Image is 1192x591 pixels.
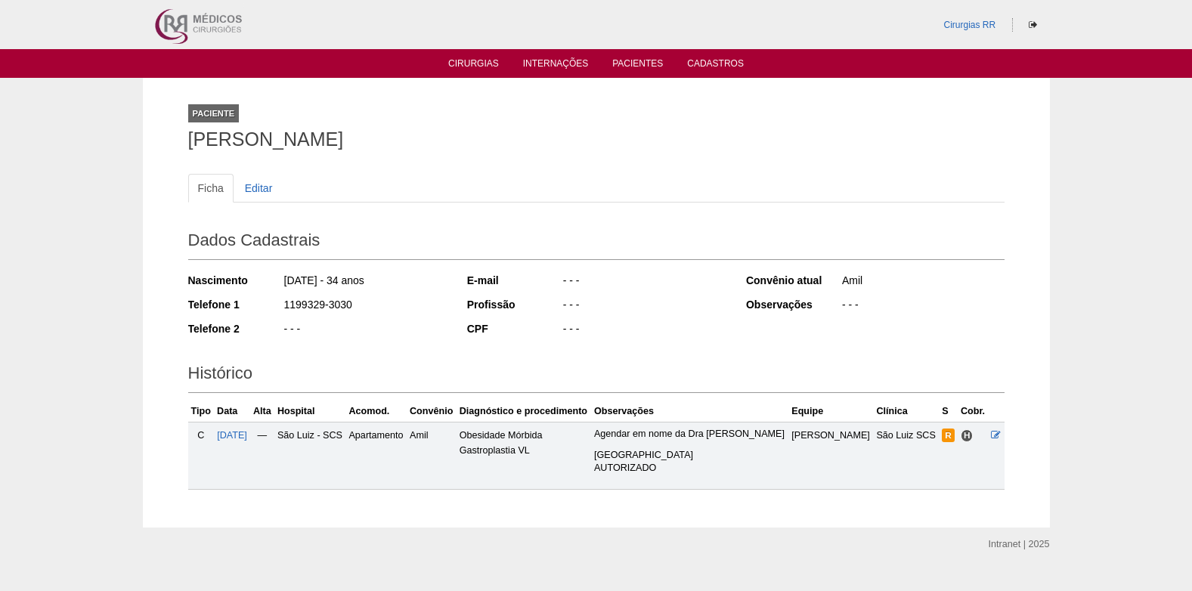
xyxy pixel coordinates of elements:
[746,297,841,312] div: Observações
[841,273,1005,292] div: Amil
[188,358,1005,393] h2: Histórico
[943,20,995,30] a: Cirurgias RR
[562,297,726,316] div: - - -
[345,422,407,489] td: Apartamento
[939,401,958,422] th: S
[188,321,283,336] div: Telefone 2
[467,297,562,312] div: Profissão
[345,401,407,422] th: Acomod.
[788,401,873,422] th: Equipe
[591,401,788,422] th: Observações
[687,58,744,73] a: Cadastros
[283,273,447,292] div: [DATE] - 34 anos
[188,401,215,422] th: Tipo
[457,422,591,489] td: Obesidade Mórbida Gastroplastia VL
[407,422,457,489] td: Amil
[989,537,1050,552] div: Intranet | 2025
[283,321,447,340] div: - - -
[214,401,250,422] th: Data
[188,130,1005,149] h1: [PERSON_NAME]
[188,225,1005,260] h2: Dados Cadastrais
[448,58,499,73] a: Cirurgias
[457,401,591,422] th: Diagnóstico e procedimento
[612,58,663,73] a: Pacientes
[188,297,283,312] div: Telefone 1
[250,401,274,422] th: Alta
[188,273,283,288] div: Nascimento
[283,297,447,316] div: 1199329-3030
[562,273,726,292] div: - - -
[788,422,873,489] td: [PERSON_NAME]
[188,104,240,122] div: Paciente
[523,58,589,73] a: Internações
[841,297,1005,316] div: - - -
[250,422,274,489] td: —
[942,429,955,442] span: Reservada
[467,273,562,288] div: E-mail
[594,449,785,475] p: [GEOGRAPHIC_DATA] AUTORIZADO
[274,422,346,489] td: São Luiz - SCS
[958,401,988,422] th: Cobr.
[467,321,562,336] div: CPF
[961,429,974,442] span: Hospital
[217,430,247,441] a: [DATE]
[188,174,234,203] a: Ficha
[191,428,212,443] div: C
[873,401,939,422] th: Clínica
[235,174,283,203] a: Editar
[1029,20,1037,29] i: Sair
[746,273,841,288] div: Convênio atual
[407,401,457,422] th: Convênio
[562,321,726,340] div: - - -
[274,401,346,422] th: Hospital
[594,428,785,441] p: Agendar em nome da Dra [PERSON_NAME]
[873,422,939,489] td: São Luiz SCS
